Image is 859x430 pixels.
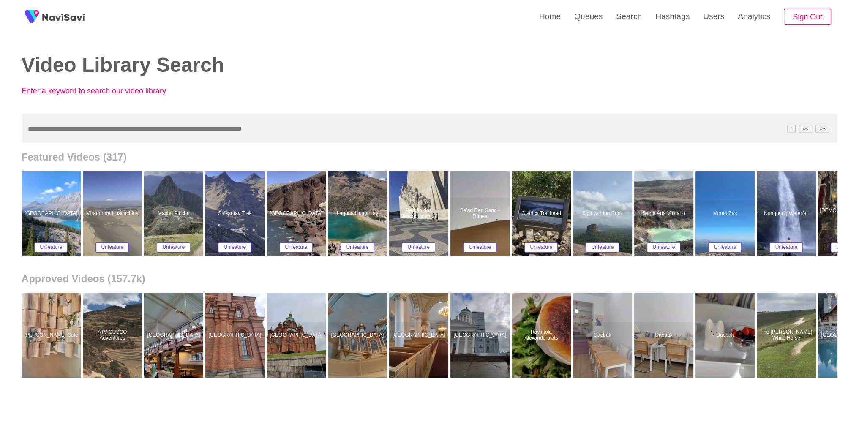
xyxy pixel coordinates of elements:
a: DaebakDaebak [573,293,634,378]
button: Sign Out [784,9,831,25]
a: [GEOGRAPHIC_DATA]Red BeachUnfeature [267,171,328,256]
span: C^J [799,125,813,133]
span: C^K [815,125,829,133]
a: [GEOGRAPHIC_DATA]Helsinki Cathedral [450,293,512,378]
a: The [PERSON_NAME] White HorseThe Alton Barnes White Horse [757,293,818,378]
a: Mount ZasMount ZasUnfeature [695,171,757,256]
a: Ravintola AlexanderplatsRavintola Alexanderplats [512,293,573,378]
img: fireSpot [21,6,42,27]
button: Unfeature [708,242,742,253]
button: Unfeature [769,242,803,253]
a: [PERSON_NAME] CafeZiara's Cafe [22,293,83,378]
h2: Featured Videos (317) [22,151,837,163]
a: ATV CUSCO AdventuresATV CUSCO Adventures [83,293,144,378]
a: Sa'ad Red Sand - DunesSa'ad Red Sand - DunesUnfeature [450,171,512,256]
a: Padrão dos DescobrimentosPadrão dos DescobrimentosUnfeature [389,171,450,256]
button: Unfeature [95,242,129,253]
a: Nungnung WaterfallNungnung WaterfallUnfeature [757,171,818,256]
a: Ojstrica TrailheadOjstrica TrailheadUnfeature [512,171,573,256]
a: Mirador de HuacachinaMirador de HuacachinaUnfeature [83,171,144,256]
h2: Approved Videos (157.7k) [22,273,837,285]
button: Unfeature [157,242,190,253]
button: Unfeature [647,242,680,253]
a: [GEOGRAPHIC_DATA]Peyto LakeUnfeature [22,171,83,256]
a: [GEOGRAPHIC_DATA]Helsinki Cathedral [328,293,389,378]
a: Machu PicchuMachu PicchuUnfeature [144,171,205,256]
button: Unfeature [279,242,313,253]
a: [GEOGRAPHIC_DATA]Old Market Hall [144,293,205,378]
a: DaebakDaebak [634,293,695,378]
p: Enter a keyword to search our video library [22,87,207,95]
span: / [787,125,796,133]
button: Unfeature [34,242,68,253]
a: Santa Ana VolcanoSanta Ana VolcanoUnfeature [634,171,695,256]
a: [GEOGRAPHIC_DATA]Uspenski Cathedral [205,293,267,378]
img: fireSpot [42,13,85,21]
a: DaebakDaebak [695,293,757,378]
button: Unfeature [463,242,496,253]
a: Sigiriya Lion RockSigiriya Lion RockUnfeature [573,171,634,256]
button: Unfeature [586,242,619,253]
button: Unfeature [218,242,251,253]
button: Unfeature [524,242,558,253]
a: Salkantay TrekSalkantay TrekUnfeature [205,171,267,256]
h2: Video Library Search [22,54,417,76]
a: [GEOGRAPHIC_DATA]Helsinki Cathedral [389,293,450,378]
a: [GEOGRAPHIC_DATA]Uspenski Cathedral [267,293,328,378]
button: Unfeature [341,242,374,253]
a: Laguna HumantayLaguna HumantayUnfeature [328,171,389,256]
button: Unfeature [402,242,435,253]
